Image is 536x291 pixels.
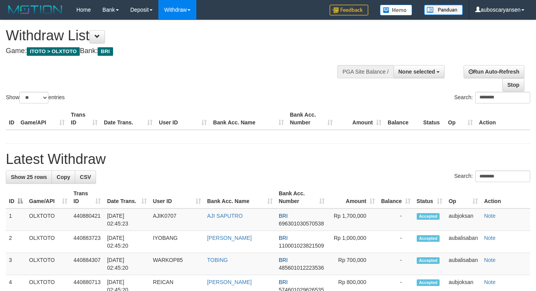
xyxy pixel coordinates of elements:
[6,253,26,275] td: 3
[6,170,52,184] a: Show 25 rows
[393,65,445,78] button: None selected
[6,47,350,55] h4: Game: Bank:
[279,220,324,227] span: Copy 696301030570538 to clipboard
[204,186,276,208] th: Bank Acc. Name: activate to sort column ascending
[70,208,104,231] td: 440880421
[484,257,496,263] a: Note
[424,5,463,15] img: panduan.png
[279,243,324,249] span: Copy 110001023821509 to clipboard
[26,208,70,231] td: OLXTOTO
[475,170,530,182] input: Search:
[6,152,530,167] h1: Latest Withdraw
[101,108,156,130] th: Date Trans.
[26,231,70,253] td: OLXTOTO
[445,253,481,275] td: aubalisaban
[276,186,328,208] th: Bank Acc. Number: activate to sort column ascending
[445,208,481,231] td: aubjoksan
[52,170,75,184] a: Copy
[385,108,420,130] th: Balance
[417,235,440,242] span: Accepted
[454,170,530,182] label: Search:
[378,231,414,253] td: -
[502,78,524,91] a: Stop
[481,186,530,208] th: Action
[378,253,414,275] td: -
[445,231,481,253] td: aubalisaban
[156,108,210,130] th: User ID
[11,174,47,180] span: Show 25 rows
[57,174,70,180] span: Copy
[328,208,378,231] td: Rp 1,700,000
[150,253,204,275] td: WARKOP85
[104,253,149,275] td: [DATE] 02:45:20
[150,208,204,231] td: AJIK0707
[80,174,91,180] span: CSV
[26,186,70,208] th: Game/API: activate to sort column ascending
[328,253,378,275] td: Rp 700,000
[287,108,336,130] th: Bank Acc. Number
[330,5,368,15] img: Feedback.jpg
[70,231,104,253] td: 440883723
[104,208,149,231] td: [DATE] 02:45:23
[445,186,481,208] th: Op: activate to sort column ascending
[336,108,385,130] th: Amount
[328,186,378,208] th: Amount: activate to sort column ascending
[464,65,524,78] a: Run Auto-Refresh
[420,108,445,130] th: Status
[104,186,149,208] th: Date Trans.: activate to sort column ascending
[399,69,435,75] span: None selected
[207,257,228,263] a: TOBING
[279,265,324,271] span: Copy 485601012223536 to clipboard
[150,186,204,208] th: User ID: activate to sort column ascending
[19,92,48,103] select: Showentries
[279,257,288,263] span: BRI
[6,186,26,208] th: ID: activate to sort column descending
[484,279,496,285] a: Note
[380,5,412,15] img: Button%20Memo.svg
[337,65,393,78] div: PGA Site Balance /
[207,235,252,241] a: [PERSON_NAME]
[279,235,288,241] span: BRI
[70,253,104,275] td: 440884307
[207,213,243,219] a: AJI SAPUTRO
[26,253,70,275] td: OLXTOTO
[6,4,65,15] img: MOTION_logo.png
[445,108,476,130] th: Op
[417,257,440,264] span: Accepted
[75,170,96,184] a: CSV
[6,231,26,253] td: 2
[279,213,288,219] span: BRI
[104,231,149,253] td: [DATE] 02:45:20
[476,108,530,130] th: Action
[6,28,350,43] h1: Withdraw List
[414,186,446,208] th: Status: activate to sort column ascending
[210,108,287,130] th: Bank Acc. Name
[417,279,440,286] span: Accepted
[6,92,65,103] label: Show entries
[17,108,68,130] th: Game/API
[70,186,104,208] th: Trans ID: activate to sort column ascending
[27,47,80,56] span: ITOTO > OLXTOTO
[6,108,17,130] th: ID
[6,208,26,231] td: 1
[484,235,496,241] a: Note
[328,231,378,253] td: Rp 1,000,000
[279,279,288,285] span: BRI
[207,279,252,285] a: [PERSON_NAME]
[378,186,414,208] th: Balance: activate to sort column ascending
[98,47,113,56] span: BRI
[417,213,440,220] span: Accepted
[68,108,101,130] th: Trans ID
[475,92,530,103] input: Search:
[378,208,414,231] td: -
[484,213,496,219] a: Note
[454,92,530,103] label: Search:
[150,231,204,253] td: IYOBANG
